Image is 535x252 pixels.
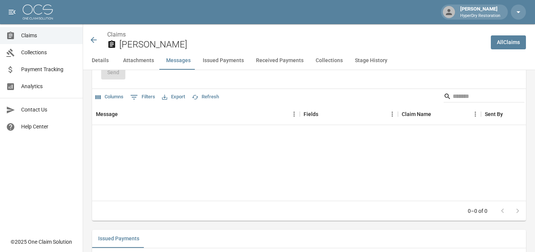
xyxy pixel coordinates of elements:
div: Message [92,104,300,125]
button: Select columns [94,91,125,103]
button: Menu [387,108,398,120]
p: HyperDry Restoration [460,13,500,19]
button: Menu [288,108,300,120]
button: Sort [318,109,329,119]
span: Contact Us [21,106,77,114]
span: Claims [21,32,77,40]
button: Menu [470,108,481,120]
nav: breadcrumb [107,30,485,39]
button: Issued Payments [197,52,250,70]
span: Payment Tracking [21,66,77,73]
span: Help Center [21,123,77,131]
button: Sort [118,109,128,119]
button: Show filters [128,91,157,103]
span: Analytics [21,82,77,90]
button: Messages [160,52,197,70]
div: © 2025 One Claim Solution [11,238,72,246]
div: [PERSON_NAME] [457,5,503,19]
button: Details [83,52,117,70]
p: 0–0 of 0 [468,207,487,215]
button: Refresh [190,91,221,103]
div: Search [444,90,524,104]
a: AllClaims [491,35,526,49]
div: Sent By [485,104,503,125]
button: Sort [431,109,442,119]
div: Fields [304,104,318,125]
img: ocs-logo-white-transparent.png [23,5,53,20]
button: Received Payments [250,52,310,70]
button: Issued Payments [92,230,145,248]
button: Stage History [349,52,393,70]
div: Message [96,104,118,125]
h2: [PERSON_NAME] [119,39,485,50]
div: Claim Name [402,104,431,125]
button: Collections [310,52,349,70]
span: Collections [21,49,77,57]
div: related-list tabs [92,230,526,248]
button: open drawer [5,5,20,20]
button: Export [160,91,187,103]
button: Attachments [117,52,160,70]
div: anchor tabs [83,52,535,70]
div: Fields [300,104,398,125]
a: Claims [107,31,126,38]
button: Sort [503,109,513,119]
div: Claim Name [398,104,481,125]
